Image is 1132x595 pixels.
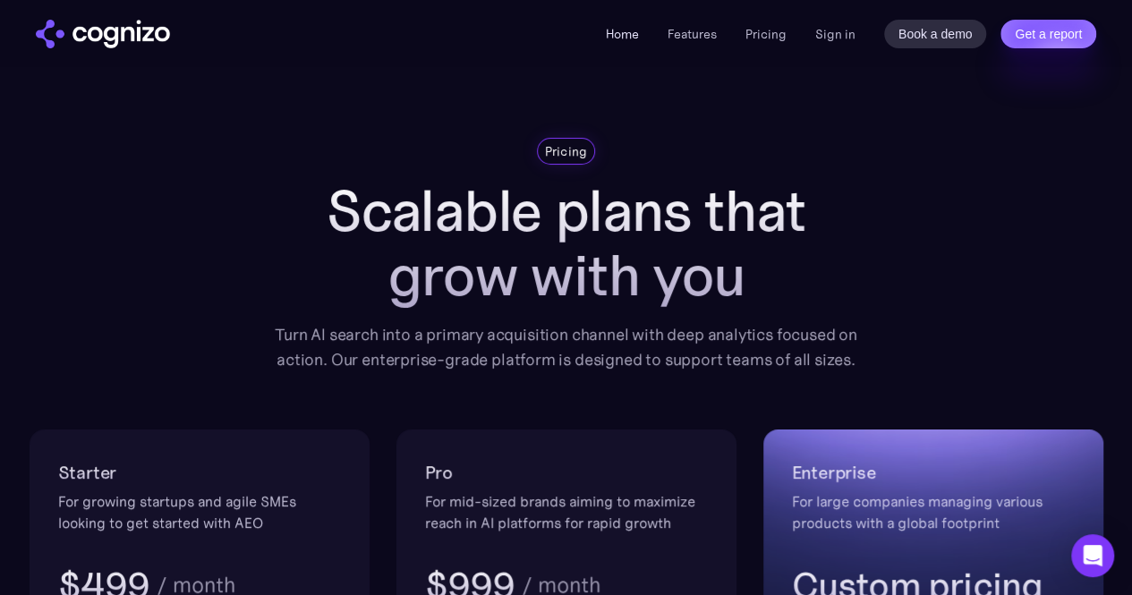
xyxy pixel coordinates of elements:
h1: Scalable plans that grow with you [262,179,871,308]
a: Get a report [1000,20,1096,48]
div: For growing startups and agile SMEs looking to get started with AEO [58,490,341,533]
a: Pricing [745,26,787,42]
a: Book a demo [884,20,987,48]
div: For mid-sized brands aiming to maximize reach in AI platforms for rapid growth [425,490,708,533]
a: Features [668,26,717,42]
img: cognizo logo [36,20,170,48]
a: home [36,20,170,48]
h2: Enterprise [792,458,1075,487]
h2: Starter [58,458,341,487]
div: Turn AI search into a primary acquisition channel with deep analytics focused on action. Our ente... [262,322,871,372]
h2: Pro [425,458,708,487]
a: Home [606,26,639,42]
div: For large companies managing various products with a global footprint [792,490,1075,533]
div: Open Intercom Messenger [1071,534,1114,577]
div: Pricing [545,142,588,160]
a: Sign in [815,23,855,45]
